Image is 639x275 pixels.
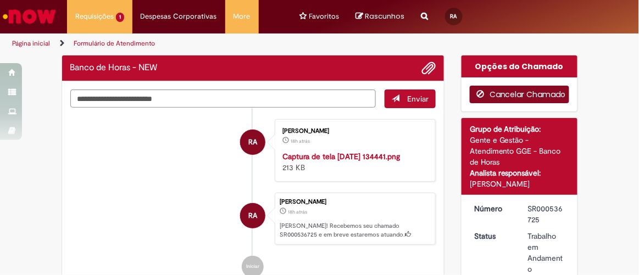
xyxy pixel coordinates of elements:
span: 18h atrás [291,138,310,144]
div: SR000536725 [528,203,565,225]
span: RA [248,129,257,155]
img: ServiceNow [1,5,58,27]
dt: Status [466,231,520,242]
a: Captura de tela [DATE] 134441.png [282,151,400,161]
div: Trabalho em Andamento [528,231,565,274]
span: RA [451,13,457,20]
div: Grupo de Atribuição: [470,124,569,134]
span: Requisições [75,11,114,22]
div: Opções do Chamado [462,55,577,77]
a: No momento, sua lista de rascunhos tem 0 Itens [356,11,405,21]
div: Rodrigo Herrera Alvarez [240,203,265,228]
time: 27/08/2025 13:51:58 [291,138,310,144]
div: Analista responsável: [470,167,569,178]
span: Favoritos [309,11,340,22]
div: [PERSON_NAME] [282,128,424,134]
div: Rodrigo Herrera Alvarez [240,130,265,155]
textarea: Digite sua mensagem aqui... [70,89,376,108]
span: Rascunhos [365,11,405,21]
span: 1 [116,13,124,22]
button: Enviar [385,89,436,108]
time: 27/08/2025 13:54:07 [288,209,307,215]
div: [PERSON_NAME] [470,178,569,189]
a: Página inicial [12,39,50,48]
div: [PERSON_NAME] [280,199,430,205]
span: 18h atrás [288,209,307,215]
p: [PERSON_NAME]! Recebemos seu chamado SR000536725 e em breve estaremos atuando. [280,222,430,239]
span: RA [248,203,257,229]
ul: Trilhas de página [8,33,364,54]
div: Gente e Gestão - Atendimento GGE - Banco de Horas [470,134,569,167]
span: Enviar [407,94,429,104]
h2: Banco de Horas - NEW Histórico de tíquete [70,63,158,73]
div: 213 KB [282,151,424,173]
dt: Número [466,203,520,214]
a: Formulário de Atendimento [74,39,155,48]
button: Cancelar Chamado [470,86,569,103]
span: More [234,11,251,22]
span: Despesas Corporativas [141,11,217,22]
li: Rodrigo Herrera Alvarez [70,193,436,245]
button: Adicionar anexos [421,61,436,75]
